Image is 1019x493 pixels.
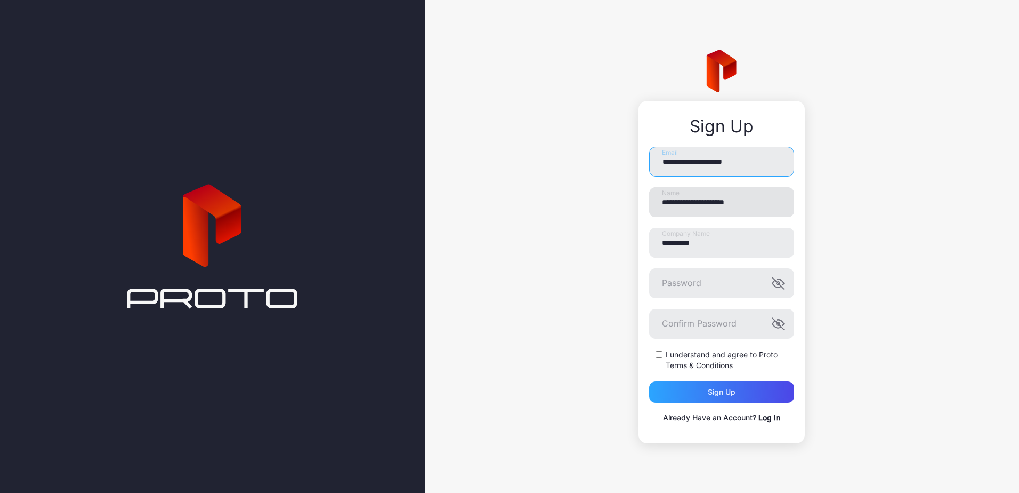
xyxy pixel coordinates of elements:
button: Password [772,277,785,290]
p: Already Have an Account? [649,411,794,424]
input: Confirm Password [649,309,794,339]
button: Confirm Password [772,317,785,330]
label: I understand and agree to [666,349,794,371]
div: Sign Up [649,117,794,136]
a: Log In [758,413,780,422]
input: Company Name [649,228,794,258]
button: Sign up [649,381,794,403]
div: Sign up [708,388,735,396]
input: Email [649,147,794,177]
input: Password [649,268,794,298]
input: Name [649,187,794,217]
